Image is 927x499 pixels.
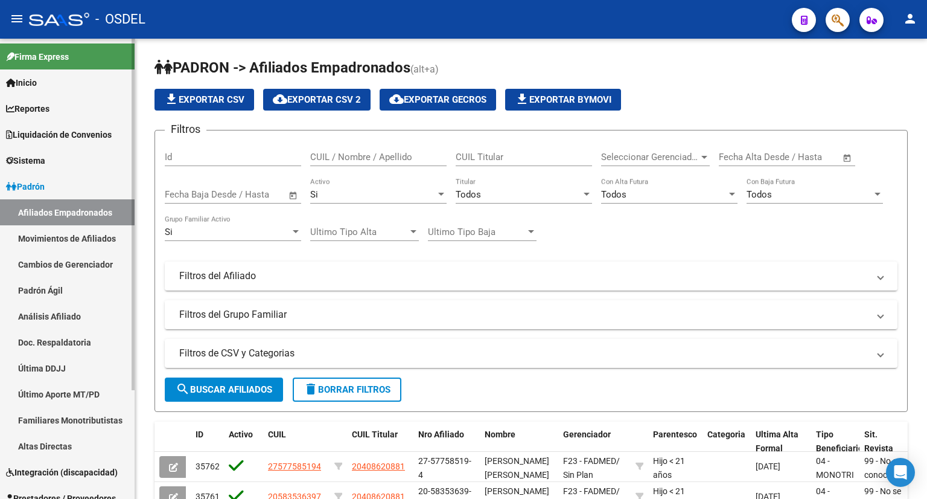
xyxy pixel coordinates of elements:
[428,227,526,237] span: Ultimo Tipo Baja
[756,430,798,453] span: Ultima Alta Formal
[176,384,272,395] span: Buscar Afiliados
[816,430,863,453] span: Tipo Beneficiario
[418,456,471,480] span: 27-57758519-4
[225,189,283,200] input: Fecha fin
[816,456,891,480] span: 04 - MONOTRIBUTISTAS
[95,6,145,33] span: - OSDEL
[653,430,697,439] span: Parentesco
[310,189,318,200] span: Si
[601,152,699,163] span: Seleccionar Gerenciador
[273,94,361,105] span: Exportar CSV 2
[756,460,806,474] div: [DATE]
[410,63,439,75] span: (alt+a)
[165,121,206,138] h3: Filtros
[154,89,254,111] button: Exportar CSV
[751,422,811,462] datatable-header-cell: Ultima Alta Formal
[480,422,558,462] datatable-header-cell: Nombre
[273,92,287,106] mat-icon: cloud_download
[515,94,611,105] span: Exportar Bymovi
[485,430,515,439] span: Nombre
[380,89,496,111] button: Exportar GECROS
[886,458,915,487] div: Open Intercom Messenger
[164,94,244,105] span: Exportar CSV
[165,262,897,291] mat-expansion-panel-header: Filtros del Afiliado
[6,154,45,167] span: Sistema
[229,430,253,439] span: Activo
[859,422,908,462] datatable-header-cell: Sit. Revista
[176,382,190,396] mat-icon: search
[6,50,69,63] span: Firma Express
[10,11,24,26] mat-icon: menu
[164,92,179,106] mat-icon: file_download
[196,462,220,471] span: 35762
[601,189,626,200] span: Todos
[719,152,768,163] input: Fecha inicio
[268,462,321,471] span: 27577585194
[165,339,897,368] mat-expansion-panel-header: Filtros de CSV y Categorias
[352,430,398,439] span: CUIL Titular
[485,456,549,494] span: [PERSON_NAME] [PERSON_NAME] MARIANA
[179,269,868,283] mat-panel-title: Filtros del Afiliado
[224,422,263,462] datatable-header-cell: Activo
[263,89,371,111] button: Exportar CSV 2
[6,102,49,115] span: Reportes
[563,486,616,496] span: F23 - FADMED
[165,300,897,329] mat-expansion-panel-header: Filtros del Grupo Familiar
[515,92,529,106] mat-icon: file_download
[154,59,410,76] span: PADRON -> Afiliados Empadronados
[864,430,893,453] span: Sit. Revista
[352,462,405,471] span: 20408620881
[779,152,837,163] input: Fecha fin
[165,378,283,402] button: Buscar Afiliados
[179,308,868,321] mat-panel-title: Filtros del Grupo Familiar
[456,189,481,200] span: Todos
[747,189,772,200] span: Todos
[563,430,611,439] span: Gerenciador
[389,94,486,105] span: Exportar GECROS
[293,378,401,402] button: Borrar Filtros
[841,151,855,165] button: Open calendar
[811,422,859,462] datatable-header-cell: Tipo Beneficiario
[707,430,745,439] span: Categoria
[310,227,408,237] span: Ultimo Tipo Alta
[6,466,118,479] span: Integración (discapacidad)
[505,89,621,111] button: Exportar Bymovi
[268,430,286,439] span: CUIL
[418,430,464,439] span: Nro Afiliado
[413,422,480,462] datatable-header-cell: Nro Afiliado
[165,189,214,200] input: Fecha inicio
[6,128,112,141] span: Liquidación de Convenios
[389,92,404,106] mat-icon: cloud_download
[304,382,318,396] mat-icon: delete
[287,188,301,202] button: Open calendar
[191,422,224,462] datatable-header-cell: ID
[903,11,917,26] mat-icon: person
[263,422,330,462] datatable-header-cell: CUIL
[653,456,685,480] span: Hijo < 21 años
[304,384,390,395] span: Borrar Filtros
[6,76,37,89] span: Inicio
[165,227,173,237] span: Si
[702,422,751,462] datatable-header-cell: Categoria
[648,422,702,462] datatable-header-cell: Parentesco
[179,347,868,360] mat-panel-title: Filtros de CSV y Categorias
[196,430,203,439] span: ID
[558,422,631,462] datatable-header-cell: Gerenciador
[347,422,413,462] datatable-header-cell: CUIL Titular
[6,180,45,193] span: Padrón
[563,456,616,466] span: F23 - FADMED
